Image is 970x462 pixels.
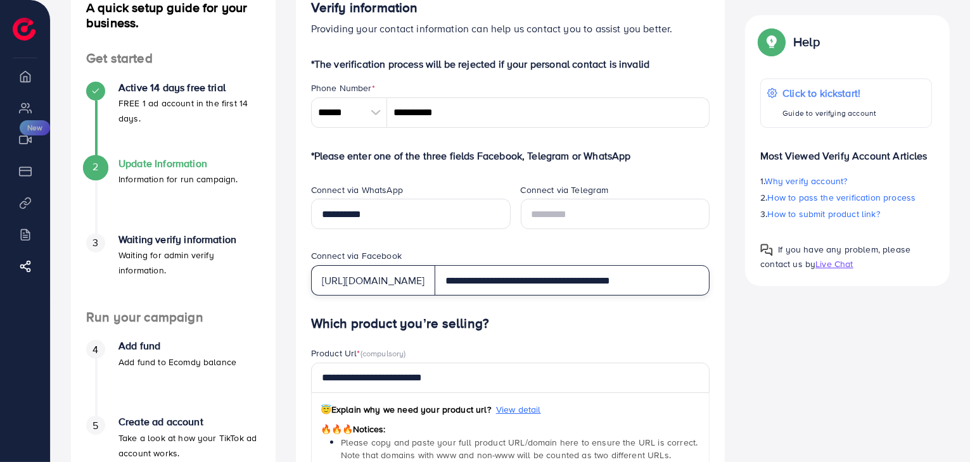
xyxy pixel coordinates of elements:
[311,347,406,359] label: Product Url
[311,184,403,196] label: Connect via WhatsApp
[118,158,238,170] h4: Update Information
[118,340,236,352] h4: Add fund
[71,82,276,158] li: Active 14 days free trial
[496,403,541,416] span: View detail
[71,51,276,66] h4: Get started
[311,265,435,296] div: [URL][DOMAIN_NAME]
[311,82,375,94] label: Phone Number
[311,56,710,72] p: *The verification process will be rejected if your personal contact is invalid
[118,234,260,246] h4: Waiting verify information
[118,247,260,278] p: Waiting for admin verify information.
[521,184,609,196] label: Connect via Telegram
[311,249,402,262] label: Connect via Facebook
[118,172,238,187] p: Information for run campaign.
[118,96,260,126] p: FREE 1 ad account in the first 14 days.
[760,244,773,256] img: Popup guide
[768,191,916,204] span: How to pass the verification process
[93,159,98,174] span: 2
[760,138,932,163] p: Most Viewed Verify Account Articles
[311,148,710,163] p: *Please enter one of the three fields Facebook, Telegram or WhatsApp
[782,106,876,121] p: Guide to verifying account
[760,190,932,205] p: 2.
[71,234,276,309] li: Waiting verify information
[760,206,932,222] p: 3.
[311,316,710,332] h4: Which product you’re selling?
[118,354,236,370] p: Add fund to Ecomdy balance
[321,423,353,435] span: 🔥🔥🔥
[311,21,710,36] p: Providing your contact information can help us contact you to assist you better.
[93,235,98,250] span: 3
[71,340,276,416] li: Add fund
[321,423,386,435] span: Notices:
[916,405,960,453] iframe: Chat
[765,175,848,187] span: Why verify account?
[760,30,783,53] img: Popup guide
[118,416,260,428] h4: Create ad account
[71,309,276,325] h4: Run your campaign
[361,347,406,359] span: (compulsory)
[793,34,820,49] p: Help
[815,258,853,270] span: Live Chat
[93,418,98,433] span: 5
[782,85,876,101] p: Click to kickstart!
[768,208,880,220] span: How to submit product link?
[93,342,98,357] span: 4
[118,82,260,94] h4: Active 14 days free trial
[71,158,276,234] li: Update Information
[760,173,932,189] p: 1.
[321,403,331,416] span: 😇
[118,430,260,461] p: Take a look at how your TikTok ad account works.
[13,18,35,41] img: logo
[341,436,698,461] span: Please copy and paste your full product URL/domain here to ensure the URL is correct. Note that d...
[321,403,491,416] span: Explain why we need your product url?
[760,243,910,270] span: If you have any problem, please contact us by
